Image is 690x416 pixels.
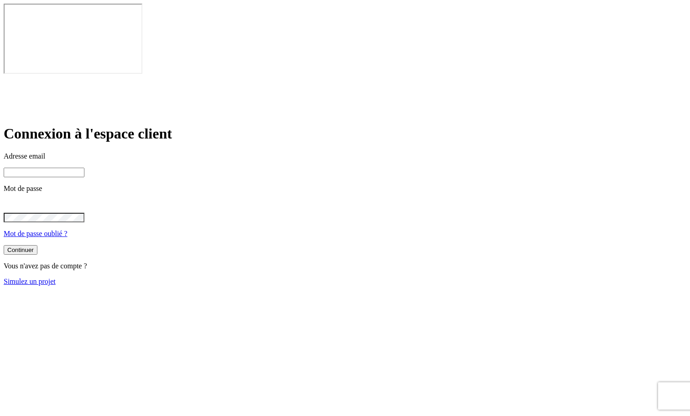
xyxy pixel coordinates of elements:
h1: Connexion à l'espace client [4,125,686,142]
p: Vous n'avez pas de compte ? [4,262,686,270]
a: Simulez un projet [4,277,56,285]
a: Mot de passe oublié ? [4,230,68,237]
button: Continuer [4,245,37,255]
p: Adresse email [4,152,686,160]
div: Continuer [7,247,34,253]
p: Mot de passe [4,185,686,193]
